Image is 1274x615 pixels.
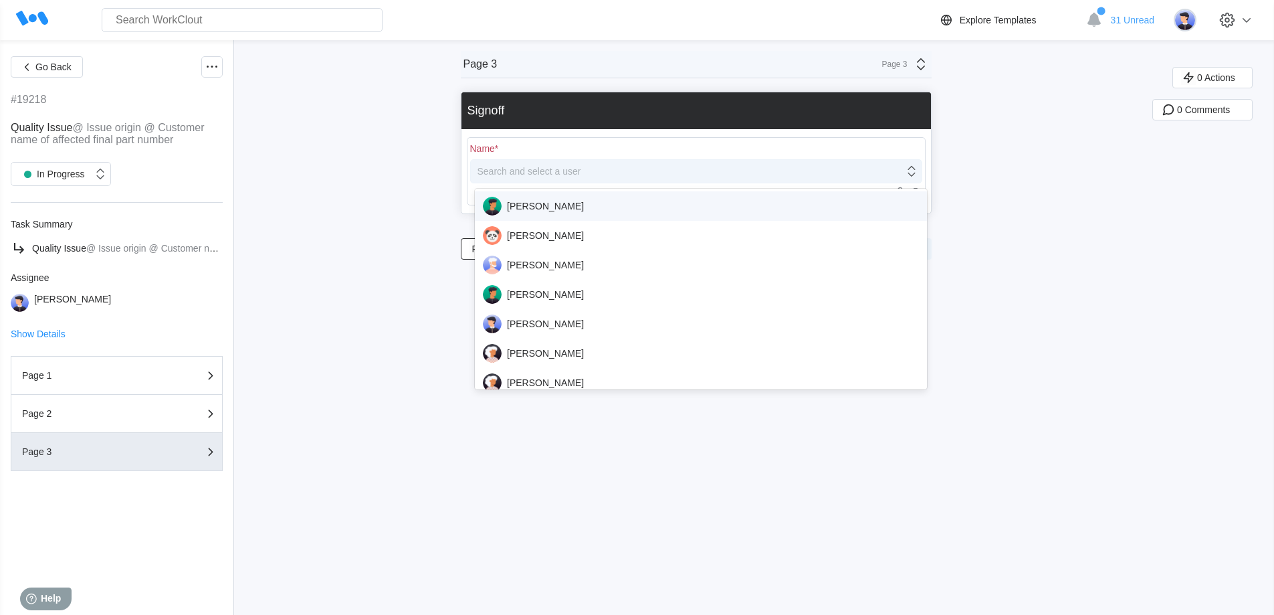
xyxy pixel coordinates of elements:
button: Page 2 [11,395,223,433]
a: Quality Issue@ Issue origin@ Customer name of affected final part number [11,240,223,256]
div: [PERSON_NAME] [483,256,919,274]
div: In Progress [18,165,85,183]
div: [PERSON_NAME] [483,373,919,392]
span: 31 Unread [1111,15,1154,25]
div: [PERSON_NAME] [483,226,919,245]
div: Page 3 [22,447,156,456]
button: Previous Page [461,238,544,260]
img: user-5.png [11,294,29,312]
div: Page 2 [22,409,156,418]
span: Go Back [35,62,72,72]
mark: @ Issue origin [72,122,141,133]
div: Task Summary [11,219,223,230]
span: Previous Page [472,244,533,254]
img: user.png [483,197,502,215]
span: 0 Comments [1177,105,1230,114]
div: [PERSON_NAME] [483,344,919,363]
div: Page 3 [463,58,498,70]
button: 0 Comments [1152,99,1253,120]
span: Quality Issue [32,243,86,254]
mark: @ Issue origin [86,243,146,254]
a: Explore Templates [938,12,1079,28]
img: user.png [483,285,502,304]
img: user-3.png [483,256,502,274]
mark: @ Customer name of affected final part number [149,243,347,254]
div: #19218 [11,94,46,106]
div: Search and select a user [477,166,581,177]
img: panda.png [483,226,502,245]
div: Signoff [467,104,505,118]
div: [PERSON_NAME] [483,197,919,215]
img: user-4.png [483,373,502,392]
div: [PERSON_NAME] [483,315,919,333]
div: Page 3 [874,60,908,69]
div: Assignee [11,272,223,283]
div: Explore Templates [960,15,1037,25]
img: user-5.png [483,315,502,333]
div: [PERSON_NAME] [34,294,111,312]
button: Page 1 [11,356,223,395]
img: user-4.png [483,344,502,363]
button: 0 Actions [1172,67,1253,88]
input: Search WorkClout [102,8,383,32]
mark: @ Customer name of affected final part number [11,122,205,145]
div: Page 1 [22,371,156,380]
img: user-5.png [1174,9,1196,31]
span: Quality Issue [11,122,72,133]
button: Show Details [11,329,66,339]
button: Page 3 [11,433,223,471]
div: Name [470,143,499,154]
span: 0 Actions [1197,73,1235,82]
button: Go Back [11,56,83,78]
div: [PERSON_NAME] [483,285,919,304]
